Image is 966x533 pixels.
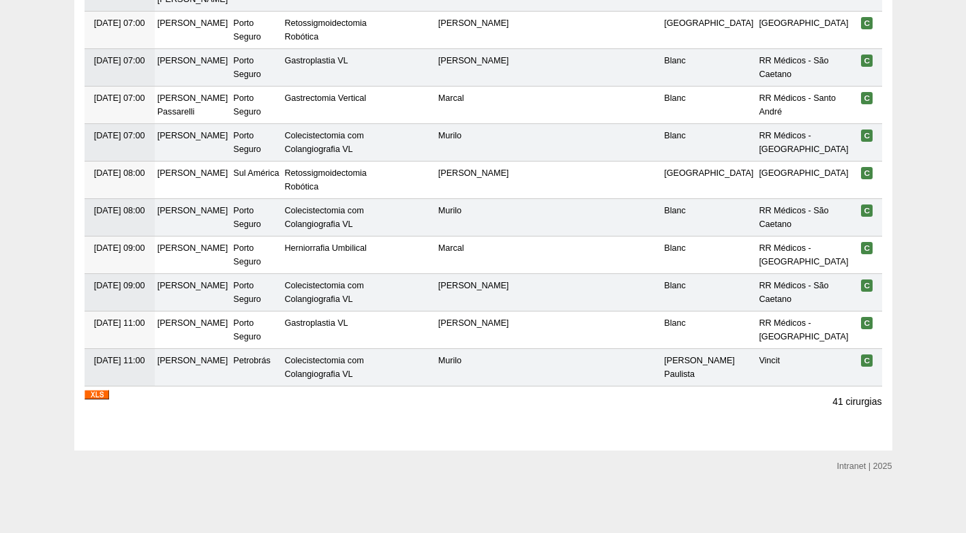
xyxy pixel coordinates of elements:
[282,311,369,349] td: Gastroplastia VL
[756,87,851,124] td: RR Médicos - Santo André
[861,204,873,217] span: Confirmada
[85,390,109,399] img: XLS
[155,124,231,162] td: [PERSON_NAME]
[661,349,756,386] td: [PERSON_NAME] Paulista
[282,49,369,87] td: Gastroplastia VL
[756,124,851,162] td: RR Médicos - [GEOGRAPHIC_DATA]
[436,349,512,386] td: Murilo
[661,87,756,124] td: Blanc
[155,274,231,311] td: [PERSON_NAME]
[94,93,145,103] span: [DATE] 07:00
[155,162,231,199] td: [PERSON_NAME]
[832,395,881,408] p: 41 cirurgias
[861,242,873,254] span: Confirmada
[94,281,145,290] span: [DATE] 09:00
[94,206,145,215] span: [DATE] 08:00
[756,162,851,199] td: [GEOGRAPHIC_DATA]
[436,49,512,87] td: [PERSON_NAME]
[230,311,282,349] td: Porto Seguro
[155,349,231,386] td: [PERSON_NAME]
[661,124,756,162] td: Blanc
[436,12,512,49] td: [PERSON_NAME]
[861,17,873,29] span: Confirmada
[837,459,892,473] div: Intranet | 2025
[230,87,282,124] td: Porto Seguro
[282,237,369,274] td: Herniorrafia Umbilical
[861,167,873,179] span: Confirmada
[661,12,756,49] td: [GEOGRAPHIC_DATA]
[756,349,851,386] td: Vincit
[155,311,231,349] td: [PERSON_NAME]
[94,131,145,140] span: [DATE] 07:00
[94,168,145,178] span: [DATE] 08:00
[155,12,231,49] td: [PERSON_NAME]
[155,49,231,87] td: [PERSON_NAME]
[436,199,512,237] td: Murilo
[661,311,756,349] td: Blanc
[436,124,512,162] td: Murilo
[756,199,851,237] td: RR Médicos - São Caetano
[756,12,851,49] td: [GEOGRAPHIC_DATA]
[436,274,512,311] td: [PERSON_NAME]
[756,311,851,349] td: RR Médicos - [GEOGRAPHIC_DATA]
[230,237,282,274] td: Porto Seguro
[661,49,756,87] td: Blanc
[94,18,145,28] span: [DATE] 07:00
[756,237,851,274] td: RR Médicos - [GEOGRAPHIC_DATA]
[230,12,282,49] td: Porto Seguro
[436,87,512,124] td: Marcal
[436,237,512,274] td: Marcal
[282,274,369,311] td: Colecistectomia com Colangiografia VL
[282,349,369,386] td: Colecistectomia com Colangiografia VL
[661,274,756,311] td: Blanc
[230,349,282,386] td: Petrobrás
[756,49,851,87] td: RR Médicos - São Caetano
[661,162,756,199] td: [GEOGRAPHIC_DATA]
[282,12,369,49] td: Retossigmoidectomia Robótica
[155,237,231,274] td: [PERSON_NAME]
[436,162,512,199] td: [PERSON_NAME]
[282,162,369,199] td: Retossigmoidectomia Robótica
[861,130,873,142] span: Confirmada
[230,162,282,199] td: Sul América
[861,354,873,367] span: Confirmada
[282,124,369,162] td: Colecistectomia com Colangiografia VL
[436,311,512,349] td: [PERSON_NAME]
[94,318,145,328] span: [DATE] 11:00
[861,279,873,292] span: Confirmada
[94,243,145,253] span: [DATE] 09:00
[756,274,851,311] td: RR Médicos - São Caetano
[155,199,231,237] td: [PERSON_NAME]
[230,274,282,311] td: Porto Seguro
[282,87,369,124] td: Gastrectomia Vertical
[230,124,282,162] td: Porto Seguro
[861,92,873,104] span: Confirmada
[282,199,369,237] td: Colecistectomia com Colangiografia VL
[230,199,282,237] td: Porto Seguro
[861,317,873,329] span: Confirmada
[661,237,756,274] td: Blanc
[230,49,282,87] td: Porto Seguro
[661,199,756,237] td: Blanc
[155,87,231,124] td: [PERSON_NAME] Passarelli
[94,56,145,65] span: [DATE] 07:00
[861,55,873,67] span: Confirmada
[94,356,145,365] span: [DATE] 11:00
